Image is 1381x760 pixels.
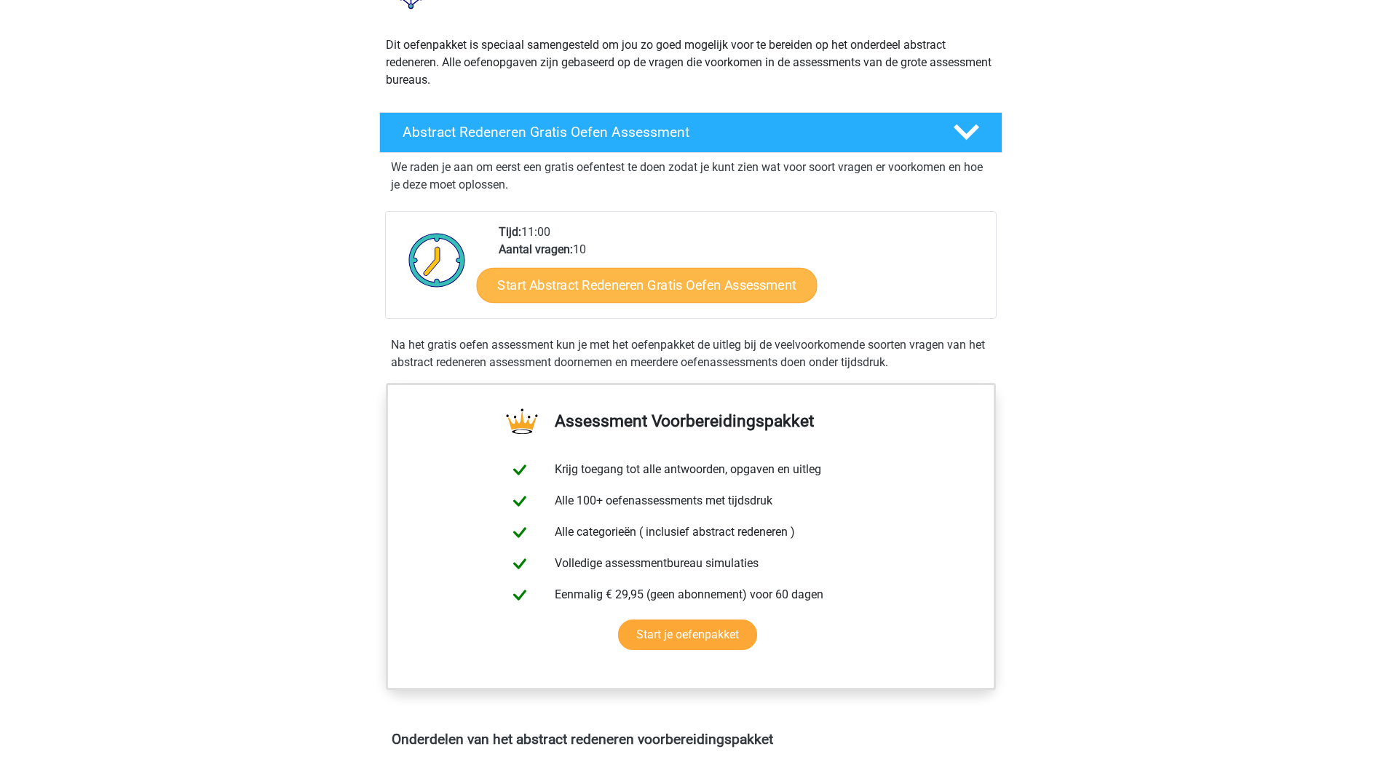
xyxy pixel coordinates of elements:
[618,620,757,650] a: Start je oefenpakket
[476,267,817,302] a: Start Abstract Redeneren Gratis Oefen Assessment
[373,112,1008,153] a: Abstract Redeneren Gratis Oefen Assessment
[386,36,996,89] p: Dit oefenpakket is speciaal samengesteld om jou zo goed mogelijk voor te bereiden op het onderdee...
[403,124,930,140] h4: Abstract Redeneren Gratis Oefen Assessment
[392,731,990,748] h4: Onderdelen van het abstract redeneren voorbereidingspakket
[391,159,991,194] p: We raden je aan om eerst een gratis oefentest te doen zodat je kunt zien wat voor soort vragen er...
[385,336,997,371] div: Na het gratis oefen assessment kun je met het oefenpakket de uitleg bij de veelvoorkomende soorte...
[488,223,995,318] div: 11:00 10
[499,225,521,239] b: Tijd:
[400,223,474,296] img: Klok
[499,242,573,256] b: Aantal vragen:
